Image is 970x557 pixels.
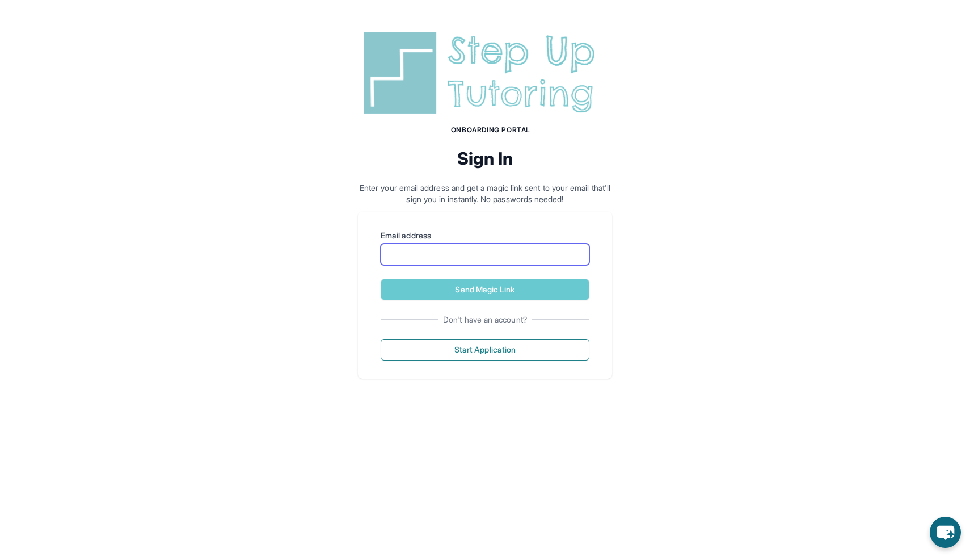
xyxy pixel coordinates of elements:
button: Send Magic Link [381,279,589,300]
h1: Onboarding Portal [369,125,612,135]
button: chat-button [930,517,961,548]
p: Enter your email address and get a magic link sent to your email that'll sign you in instantly. N... [358,182,612,205]
label: Email address [381,230,589,241]
h2: Sign In [358,148,612,169]
img: Step Up Tutoring horizontal logo [358,27,612,119]
button: Start Application [381,339,589,361]
span: Don't have an account? [438,314,532,325]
